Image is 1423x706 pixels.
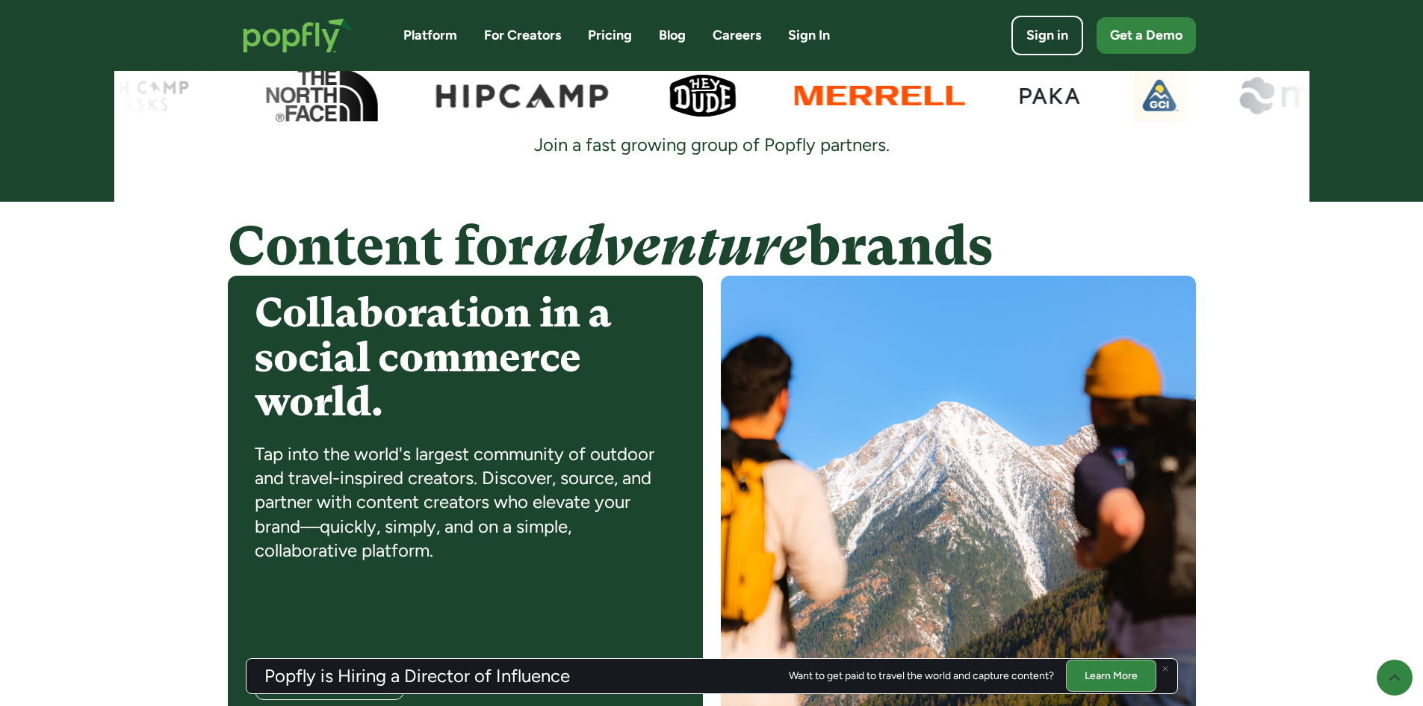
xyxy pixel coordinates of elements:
div: Tap into the world's largest community of outdoor and travel-inspired creators. Discover, source,... [255,442,676,563]
a: home [228,3,368,68]
a: Platform [403,26,457,45]
a: Blog [659,26,686,45]
div: Get a Demo [1110,26,1182,45]
a: Sign In [788,26,830,45]
a: Careers [713,26,761,45]
h4: Collaboration in a social commerce world. [255,291,676,424]
em: adventure [533,215,807,277]
a: For Creators [484,26,561,45]
a: Sign in [1011,16,1083,55]
h3: Popfly is Hiring a Director of Influence [264,667,570,685]
div: Sign in [1026,26,1068,45]
h4: Content for brands [228,217,1196,276]
a: Get a Demo [1097,17,1196,54]
a: Learn More [1066,660,1156,692]
a: Pricing [588,26,632,45]
div: Join a fast growing group of Popfly partners. [516,133,908,157]
div: Want to get paid to travel the world and capture content? [789,670,1054,682]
